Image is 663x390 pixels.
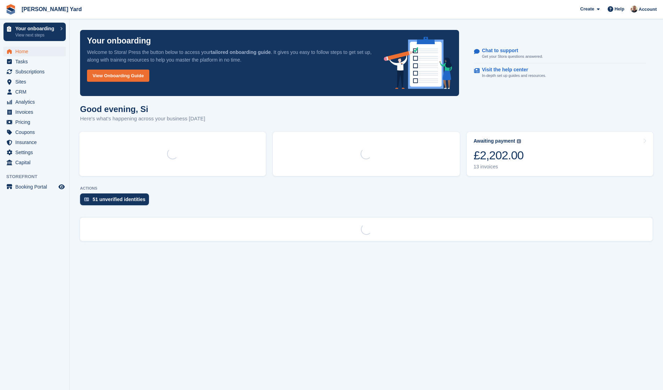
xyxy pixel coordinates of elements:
h1: Good evening, Si [80,104,205,114]
img: verify_identity-adf6edd0f0f0b5bbfe63781bf79b02c33cf7c696d77639b501bdc392416b5a36.svg [84,197,89,201]
img: icon-info-grey-7440780725fd019a000dd9b08b2336e03edf1995a4989e88bcd33f0948082b44.svg [517,139,521,143]
p: Visit the help center [482,67,541,73]
img: stora-icon-8386f47178a22dfd0bd8f6a31ec36ba5ce8667c1dd55bd0f319d3a0aa187defe.svg [6,4,16,15]
span: Invoices [15,107,57,117]
span: Insurance [15,137,57,147]
span: Subscriptions [15,67,57,77]
span: Home [15,47,57,56]
span: Coupons [15,127,57,137]
p: Get your Stora questions answered. [482,54,543,59]
a: Your onboarding View next steps [3,23,66,41]
a: Awaiting payment £2,202.00 13 invoices [467,132,653,176]
a: menu [3,47,66,56]
span: Tasks [15,57,57,66]
span: CRM [15,87,57,97]
a: menu [3,67,66,77]
a: menu [3,117,66,127]
span: Help [615,6,624,13]
span: Pricing [15,117,57,127]
div: 13 invoices [474,164,524,170]
a: menu [3,57,66,66]
a: menu [3,107,66,117]
img: onboarding-info-6c161a55d2c0e0a8cae90662b2fe09162a5109e8cc188191df67fb4f79e88e88.svg [384,37,452,89]
a: menu [3,77,66,87]
a: Visit the help center In-depth set up guides and resources. [474,63,646,82]
a: menu [3,87,66,97]
span: Capital [15,158,57,167]
a: menu [3,127,66,137]
a: Preview store [57,183,66,191]
span: Sites [15,77,57,87]
strong: tailored onboarding guide [211,49,271,55]
img: Si Allen [631,6,638,13]
p: Your onboarding [87,37,151,45]
p: Welcome to Stora! Press the button below to access your . It gives you easy to follow steps to ge... [87,48,373,64]
p: Here's what's happening across your business [DATE] [80,115,205,123]
p: In-depth set up guides and resources. [482,73,546,79]
a: View Onboarding Guide [87,70,149,82]
p: Chat to support [482,48,537,54]
a: menu [3,97,66,107]
span: Settings [15,148,57,157]
span: Storefront [6,173,69,180]
div: £2,202.00 [474,148,524,162]
p: Your onboarding [15,26,57,31]
a: menu [3,182,66,192]
a: 51 unverified identities [80,193,152,209]
p: ACTIONS [80,186,653,191]
span: Analytics [15,97,57,107]
span: Account [639,6,657,13]
a: menu [3,148,66,157]
div: 51 unverified identities [93,197,145,202]
div: Awaiting payment [474,138,515,144]
span: Booking Portal [15,182,57,192]
a: menu [3,137,66,147]
a: [PERSON_NAME] Yard [19,3,85,15]
span: Create [580,6,594,13]
a: menu [3,158,66,167]
p: View next steps [15,32,57,38]
a: Chat to support Get your Stora questions answered. [474,44,646,63]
